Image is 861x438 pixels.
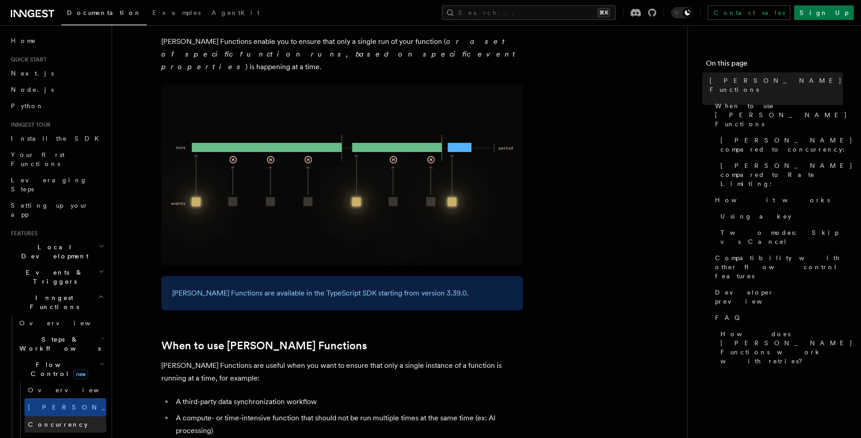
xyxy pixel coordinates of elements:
[7,264,106,290] button: Events & Triggers
[720,161,853,188] span: [PERSON_NAME] compared to Rate Limiting:
[720,329,853,366] span: How does [PERSON_NAME] Functions work with retries?
[24,398,106,416] a: [PERSON_NAME]
[720,212,791,221] span: Using a key
[7,243,99,261] span: Local Development
[161,37,519,71] em: or a set of specific function runs, based on specific event properties
[706,58,843,72] h4: On this page
[173,395,523,408] li: A third-party data synchronization workflow
[598,8,610,17] kbd: ⌘K
[717,208,843,224] a: Using a key
[7,197,106,223] a: Setting up your app
[7,65,106,81] a: Next.js
[710,76,843,94] span: [PERSON_NAME] Functions
[7,290,106,315] button: Inngest Functions
[161,359,523,385] p: [PERSON_NAME] Functions are useful when you want to ensure that only a single instance of a funct...
[711,284,843,309] a: Developer preview
[715,288,843,306] span: Developer preview
[16,360,99,378] span: Flow Control
[11,102,44,109] span: Python
[720,136,853,154] span: [PERSON_NAME] compared to concurrency:
[28,404,160,411] span: [PERSON_NAME]
[16,331,106,357] button: Steps & Workflows
[711,98,843,132] a: When to use [PERSON_NAME] Functions
[206,3,265,24] a: AgentKit
[717,157,843,192] a: [PERSON_NAME] compared to Rate Limiting:
[11,86,54,93] span: Node.js
[161,35,523,73] p: [PERSON_NAME] Functions enable you to ensure that only a single run of your function ( ) is happe...
[11,36,36,45] span: Home
[172,287,512,300] p: [PERSON_NAME] Functions are available in the TypeScript SDK starting from version 3.39.0.
[11,176,87,193] span: Leveraging Steps
[7,147,106,172] a: Your first Functions
[7,98,106,114] a: Python
[147,3,206,24] a: Examples
[711,192,843,208] a: How it works
[11,135,104,142] span: Install the SDK
[152,9,201,16] span: Examples
[720,228,843,246] span: Two modes: Skip vs Cancel
[706,72,843,98] a: [PERSON_NAME] Functions
[161,84,523,265] img: Singleton Functions only process one run at a time.
[442,5,616,20] button: Search...⌘K
[16,335,101,353] span: Steps & Workflows
[11,70,54,77] span: Next.js
[7,239,106,264] button: Local Development
[24,416,106,433] a: Concurrency
[7,33,106,49] a: Home
[717,326,843,369] a: How does [PERSON_NAME] Functions work with retries?
[212,9,259,16] span: AgentKit
[7,293,98,311] span: Inngest Functions
[73,369,88,379] span: new
[671,7,693,18] button: Toggle dark mode
[161,339,367,352] a: When to use [PERSON_NAME] Functions
[16,315,106,331] a: Overview
[717,132,843,157] a: [PERSON_NAME] compared to concurrency:
[11,151,65,167] span: Your first Functions
[717,224,843,250] a: Two modes: Skip vs Cancel
[711,309,843,326] a: FAQ
[28,386,121,394] span: Overview
[794,5,854,20] a: Sign Up
[7,121,51,129] span: Inngest tour
[7,130,106,147] a: Install the SDK
[7,230,38,237] span: Features
[715,101,847,129] span: When to use [PERSON_NAME] Functions
[715,195,830,205] span: How it works
[67,9,141,16] span: Documentation
[11,202,89,218] span: Setting up your app
[7,268,99,286] span: Events & Triggers
[708,5,790,20] a: Contact sales
[173,412,523,437] li: A compute- or time-intensive function that should not be run multiple times at the same time (ex:...
[19,319,113,327] span: Overview
[28,421,88,428] span: Concurrency
[24,382,106,398] a: Overview
[7,81,106,98] a: Node.js
[7,172,106,197] a: Leveraging Steps
[715,253,843,281] span: Compatibility with other flow control features
[711,250,843,284] a: Compatibility with other flow control features
[16,357,106,382] button: Flow Controlnew
[7,56,47,63] span: Quick start
[715,313,744,322] span: FAQ
[61,3,147,25] a: Documentation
